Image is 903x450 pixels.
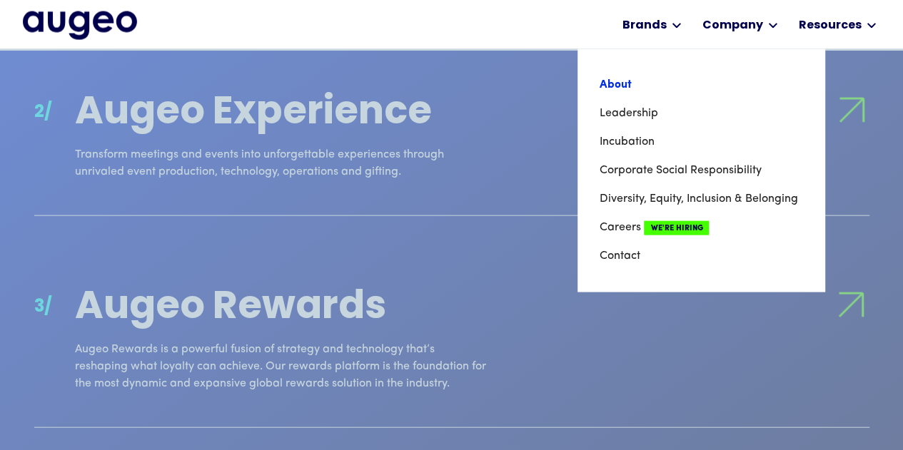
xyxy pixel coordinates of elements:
a: About [599,71,803,99]
a: Incubation [599,128,803,156]
a: CareersWe're Hiring [599,213,803,242]
a: Diversity, Equity, Inclusion & Belonging [599,185,803,213]
a: Corporate Social Responsibility [599,156,803,185]
div: Resources [798,17,861,34]
div: Company [702,17,762,34]
div: Brands [622,17,666,34]
nav: Company [577,49,824,292]
a: Contact [599,242,803,270]
a: home [23,11,137,41]
span: We're Hiring [644,221,709,235]
a: Leadership [599,99,803,128]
